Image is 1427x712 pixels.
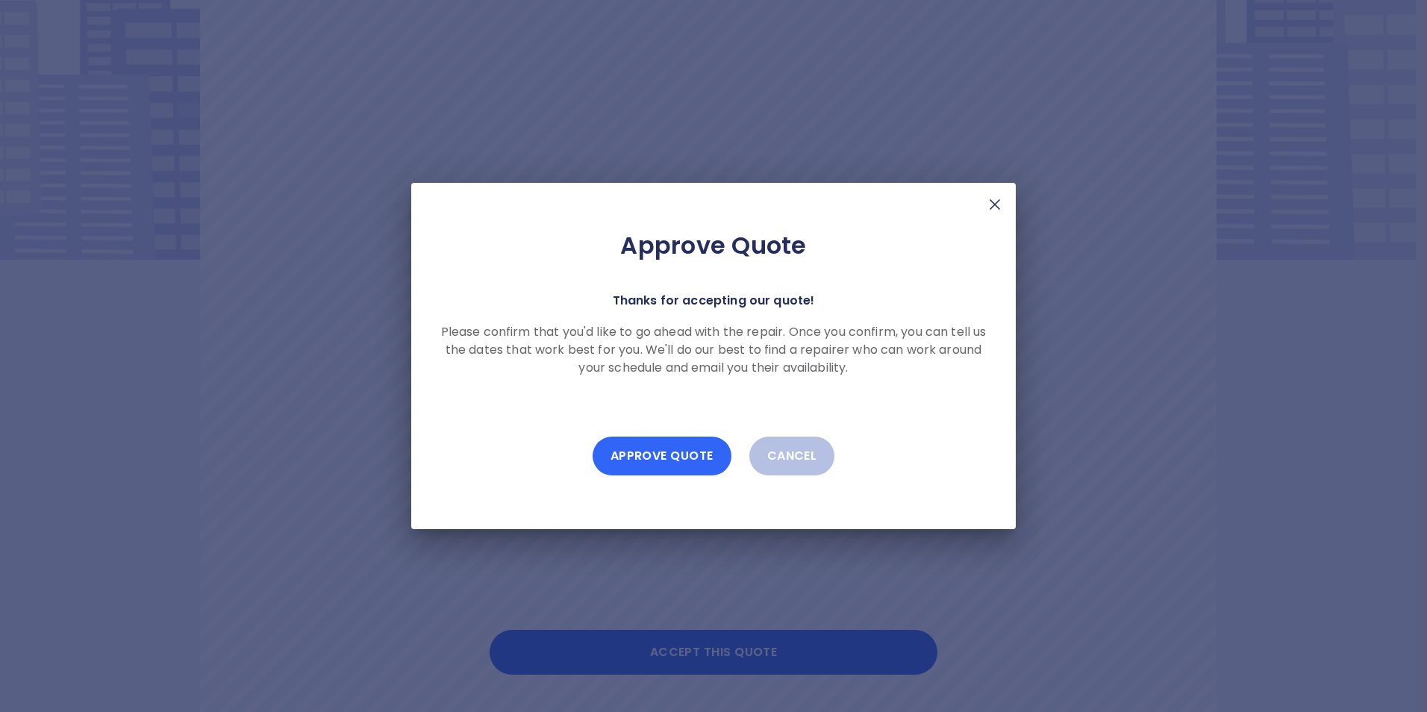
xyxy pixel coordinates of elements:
[986,196,1004,213] img: X Mark
[613,290,815,311] p: Thanks for accepting our quote!
[749,437,835,475] button: Cancel
[435,231,992,260] h2: Approve Quote
[435,323,992,377] p: Please confirm that you'd like to go ahead with the repair. Once you confirm, you can tell us the...
[593,437,731,475] button: Approve Quote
